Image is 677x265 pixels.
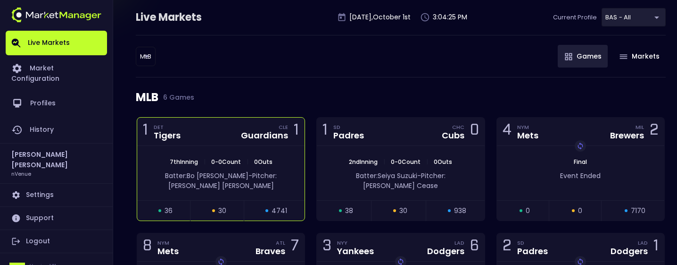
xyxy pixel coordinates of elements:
a: Live Markets [6,31,107,55]
div: Brewers [610,131,644,140]
p: [DATE] , October 1 st [349,12,411,22]
div: BAS - All [602,8,666,26]
p: 3:04:25 PM [433,12,467,22]
h3: nVenue [11,170,31,177]
span: - [417,171,421,180]
span: 0 [578,206,582,216]
h2: [PERSON_NAME] [PERSON_NAME] [11,149,101,170]
span: Batter: Bo [PERSON_NAME] [165,171,248,180]
span: | [380,158,388,166]
span: Event Ended [560,171,601,180]
div: 4 [503,123,512,140]
span: 0 - 0 Count [208,158,244,166]
div: 8 [143,239,152,256]
span: 2nd Inning [346,158,380,166]
div: 1 [653,239,659,256]
div: 6 [470,239,479,256]
div: Dodgers [611,247,648,256]
div: CLE [279,123,288,131]
span: Pitcher: [PERSON_NAME] [PERSON_NAME] [168,171,277,190]
div: Braves [256,247,285,256]
div: 1 [322,123,328,140]
span: 38 [345,206,353,216]
div: CHC [452,123,464,131]
div: Tigers [154,131,181,140]
a: Settings [6,184,107,206]
div: 2 [650,123,659,140]
div: NYM [157,239,179,247]
div: DET [154,123,181,131]
a: Profiles [6,90,107,117]
span: 30 [218,206,226,216]
span: - [248,171,252,180]
span: 36 [165,206,173,216]
img: logo [11,8,101,22]
div: LAD [638,239,648,247]
div: Mets [517,131,538,140]
div: MIL [636,123,644,131]
button: Games [558,45,608,68]
div: Dodgers [427,247,464,256]
div: Padres [333,131,364,140]
div: 1 [143,123,148,140]
div: 1 [294,123,299,140]
span: Pitcher: [PERSON_NAME] Cease [363,171,446,190]
span: | [244,158,251,166]
div: 7 [291,239,299,256]
div: Padres [517,247,548,256]
div: SD [333,123,364,131]
span: | [423,158,431,166]
img: gameIcon [619,54,627,59]
span: 7170 [631,206,645,216]
span: 0 [526,206,530,216]
span: 6 Games [158,94,194,101]
div: Yankees [337,247,374,256]
span: 30 [399,206,407,216]
div: 0 [470,123,479,140]
span: 7th Inning [167,158,201,166]
span: Final [571,158,590,166]
span: 0 - 0 Count [388,158,423,166]
div: LAD [454,239,464,247]
div: SD [517,239,548,247]
a: Market Configuration [6,55,107,90]
div: ATL [276,239,285,247]
div: NYY [337,239,374,247]
p: Current Profile [553,13,597,22]
div: Mets [157,247,179,256]
div: BAS - All [136,47,156,66]
div: Live Markets [136,10,251,25]
div: 2 [503,239,512,256]
span: | [201,158,208,166]
span: 938 [454,206,466,216]
div: 3 [322,239,331,256]
a: Logout [6,230,107,253]
span: Batter: Seiya Suzuki [356,171,417,180]
div: NYM [517,123,538,131]
img: gameIcon [565,53,572,60]
span: 4741 [272,206,287,216]
span: 0 Outs [251,158,275,166]
button: Markets [612,45,666,68]
div: MLB [136,77,666,117]
a: Support [6,207,107,230]
img: replayImg [577,142,584,150]
div: Guardians [241,131,288,140]
div: Cubs [442,131,464,140]
span: 0 Outs [431,158,455,166]
a: History [6,117,107,143]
